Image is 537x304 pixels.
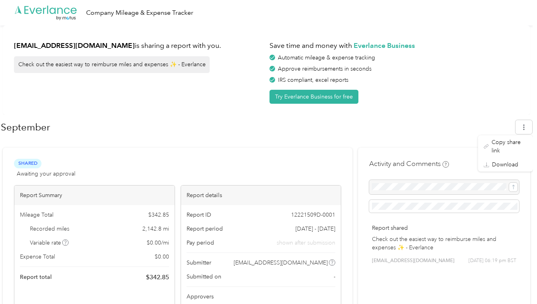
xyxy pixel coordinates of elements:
span: Approvers [187,292,214,301]
span: Mileage Total [20,211,53,219]
span: Awaiting your approval [17,170,75,178]
span: Submitted on [187,272,221,281]
p: Check out the easiest way to reimburse miles and expenses ✨ - Everlance [372,235,516,252]
span: 12221509D-0001 [291,211,335,219]
strong: [EMAIL_ADDRESS][DOMAIN_NAME] [14,41,135,49]
span: $ 342.85 [148,211,169,219]
span: Variable rate [30,239,69,247]
h1: September [1,118,510,137]
span: shown after submission [277,239,335,247]
p: Report shared [372,224,516,232]
span: Submitter [187,259,211,267]
strong: Everlance Business [354,41,415,49]
span: Approve reimbursements in seconds [278,65,372,72]
div: Check out the easiest way to reimburse miles and expenses ✨ - Everlance [14,56,210,73]
span: Recorded miles [30,225,69,233]
span: [EMAIL_ADDRESS][DOMAIN_NAME] [234,259,328,267]
div: Company Mileage & Expense Tracker [86,8,193,18]
span: Report total [20,273,52,281]
span: Pay period [187,239,214,247]
span: IRS compliant, excel reports [278,77,348,83]
span: Report ID [187,211,211,219]
span: [EMAIL_ADDRESS][DOMAIN_NAME] [372,257,454,265]
h1: Save time and money with [269,41,519,51]
span: - [334,272,335,281]
span: $ 342.85 [146,272,169,282]
span: Expense Total [20,253,55,261]
span: 2,142.8 mi [142,225,169,233]
span: Report period [187,225,223,233]
span: Copy share link [492,138,527,155]
h1: is sharing a report with you. [14,41,264,51]
div: Report details [181,186,341,205]
span: Shared [14,159,41,168]
span: [DATE] - [DATE] [295,225,335,233]
span: $ 0.00 [155,253,169,261]
span: [DATE] 06:19 pm BST [468,257,516,265]
span: $ 0.00 / mi [147,239,169,247]
span: Automatic mileage & expense tracking [278,54,375,61]
span: Download [492,160,518,169]
button: Try Everlance Business for free [269,90,358,104]
div: Report Summary [14,186,175,205]
h4: Activity and Comments [369,159,449,169]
